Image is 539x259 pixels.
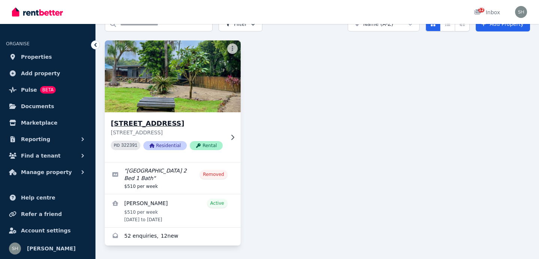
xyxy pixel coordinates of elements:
span: BETA [40,86,56,94]
a: Properties [6,49,89,64]
button: Filter [219,16,262,31]
span: Marketplace [21,118,57,127]
a: View details for Leanne Bayntun [105,194,241,227]
button: Reporting [6,132,89,147]
a: Enquiries for 13 Sunflower Street, Kinka Beach [105,228,241,246]
img: 13 Sunflower Street, Kinka Beach [101,39,244,114]
span: Pulse [21,85,37,94]
span: Properties [21,52,52,61]
a: PulseBETA [6,82,89,97]
div: Inbox [474,9,500,16]
a: Help centre [6,190,89,205]
a: Account settings [6,223,89,238]
button: Compact list view [440,16,455,31]
button: Find a tenant [6,148,89,163]
span: Residential [143,141,187,150]
span: Name (A-Z) [363,20,393,28]
button: Card view [426,16,441,31]
span: Filter [225,20,247,28]
a: Edit listing: Kinka Beach Bungalow 2 Bed 1 Bath [105,162,241,194]
img: Shani Horvat [9,243,21,255]
img: Shani Horvat [515,6,527,18]
h3: [STREET_ADDRESS] [111,118,224,129]
span: [PERSON_NAME] [27,244,76,253]
a: Add property [6,66,89,81]
span: Manage property [21,168,72,177]
a: Marketplace [6,115,89,130]
a: Documents [6,99,89,114]
button: More options [227,43,238,54]
span: Reporting [21,135,50,144]
a: Add Property [476,16,530,31]
img: RentBetter [12,6,63,18]
a: 13 Sunflower Street, Kinka Beach[STREET_ADDRESS][STREET_ADDRESS]PID 322391ResidentialRental [105,40,241,162]
span: Refer a friend [21,210,62,219]
button: Name (A-Z) [348,16,420,31]
div: View options [426,16,470,31]
p: [STREET_ADDRESS] [111,129,224,136]
span: Help centre [21,193,55,202]
span: 12 [478,8,484,12]
span: Account settings [21,226,71,235]
span: Find a tenant [21,151,61,160]
span: ORGANISE [6,41,30,46]
code: 322391 [121,143,137,148]
span: Add property [21,69,60,78]
button: Expanded list view [455,16,470,31]
span: Documents [21,102,54,111]
span: Rental [190,141,223,150]
button: Manage property [6,165,89,180]
small: PID [114,143,120,147]
a: Refer a friend [6,207,89,222]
